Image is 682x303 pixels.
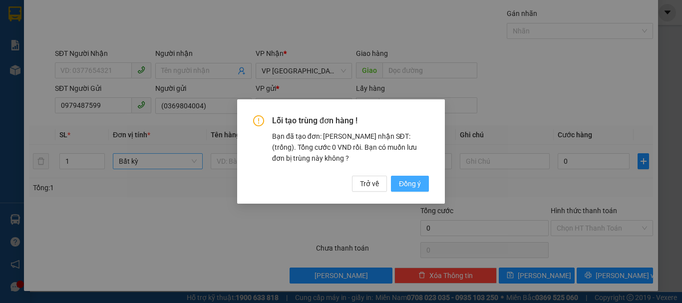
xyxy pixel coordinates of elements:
button: Đồng ý [391,176,429,192]
button: Trở về [352,176,387,192]
span: Lỗi tạo trùng đơn hàng ! [272,115,429,126]
span: Đồng ý [399,178,421,189]
span: exclamation-circle [253,115,264,126]
span: Trở về [360,178,379,189]
div: Bạn đã tạo đơn: [PERSON_NAME] nhận SĐT: (trống). Tổng cước 0 VND rồi. Bạn có muốn lưu đơn bị trùn... [272,131,429,164]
